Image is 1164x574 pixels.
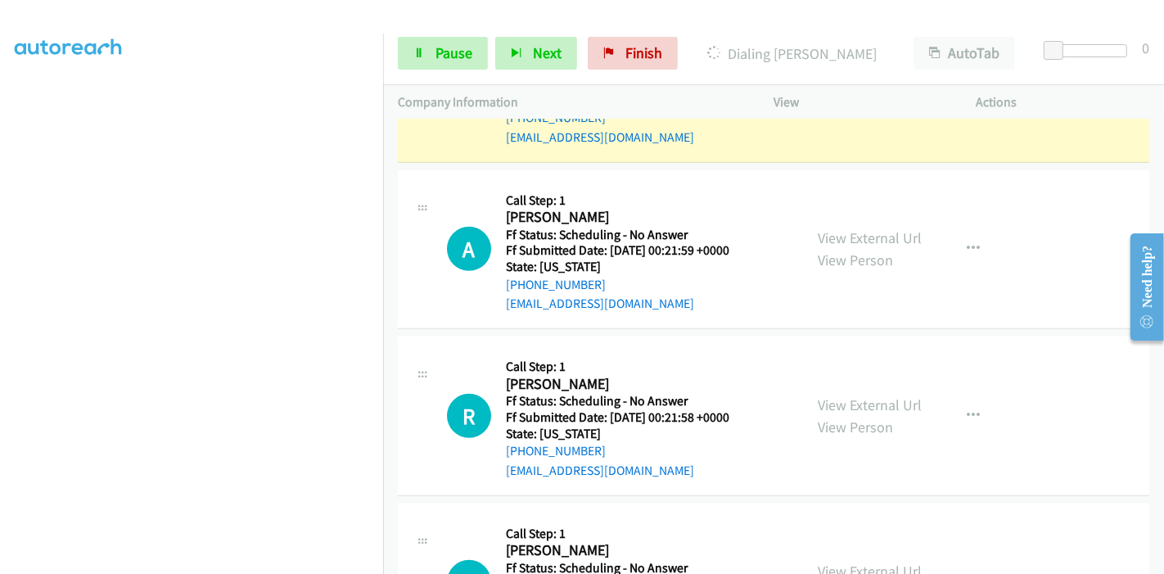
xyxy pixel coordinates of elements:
[506,359,750,375] h5: Call Step: 1
[700,43,884,65] p: Dialing [PERSON_NAME]
[435,43,472,62] span: Pause
[506,277,606,292] a: [PHONE_NUMBER]
[506,463,694,478] a: [EMAIL_ADDRESS][DOMAIN_NAME]
[818,418,893,436] a: View Person
[506,409,750,426] h5: Ff Submitted Date: [DATE] 00:21:58 +0000
[625,43,662,62] span: Finish
[506,296,694,311] a: [EMAIL_ADDRESS][DOMAIN_NAME]
[506,129,694,145] a: [EMAIL_ADDRESS][DOMAIN_NAME]
[1142,37,1149,59] div: 0
[506,443,606,459] a: [PHONE_NUMBER]
[977,93,1150,112] p: Actions
[447,227,491,271] h1: A
[1052,44,1127,57] div: Delay between calls (in seconds)
[506,393,750,409] h5: Ff Status: Scheduling - No Answer
[506,242,750,259] h5: Ff Submitted Date: [DATE] 00:21:59 +0000
[774,93,947,112] p: View
[533,43,562,62] span: Next
[588,37,678,70] a: Finish
[506,375,750,394] h2: [PERSON_NAME]
[818,251,893,269] a: View Person
[495,37,577,70] button: Next
[506,526,750,542] h5: Call Step: 1
[1117,222,1164,352] iframe: Resource Center
[818,395,922,414] a: View External Url
[506,426,750,442] h5: State: [US_STATE]
[506,541,750,560] h2: [PERSON_NAME]
[447,227,491,271] div: The call is yet to be attempted
[398,93,744,112] p: Company Information
[818,228,922,247] a: View External Url
[506,192,750,209] h5: Call Step: 1
[914,37,1015,70] button: AutoTab
[447,394,491,438] div: The call is yet to be attempted
[447,394,491,438] h1: R
[398,37,488,70] a: Pause
[506,227,750,243] h5: Ff Status: Scheduling - No Answer
[506,259,750,275] h5: State: [US_STATE]
[506,208,750,227] h2: [PERSON_NAME]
